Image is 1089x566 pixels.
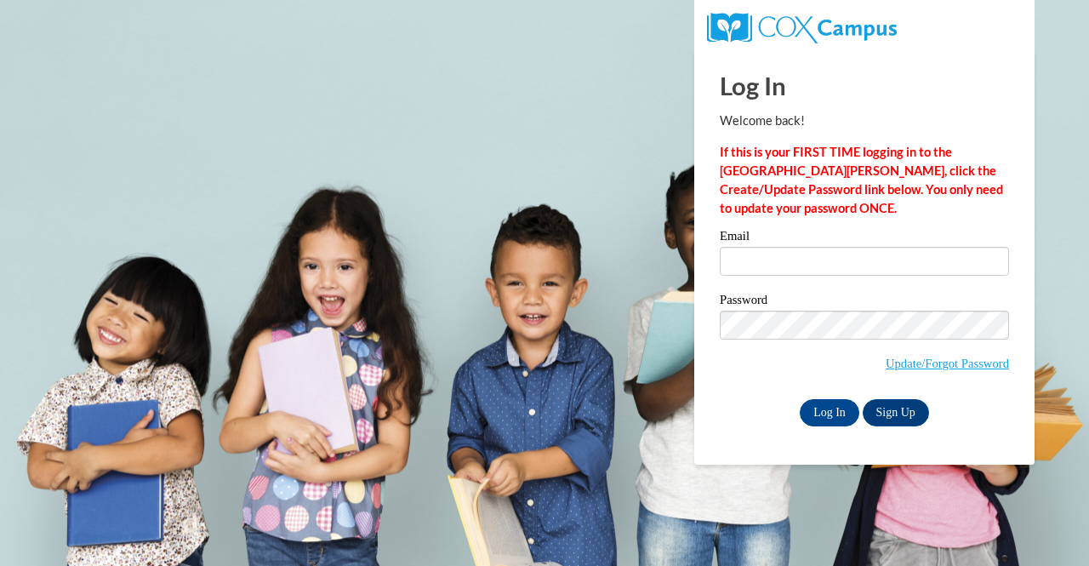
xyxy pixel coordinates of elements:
[886,357,1009,370] a: Update/Forgot Password
[800,399,859,426] input: Log In
[720,111,1009,130] p: Welcome back!
[720,145,1003,215] strong: If this is your FIRST TIME logging in to the [GEOGRAPHIC_DATA][PERSON_NAME], click the Create/Upd...
[720,294,1009,311] label: Password
[707,20,897,34] a: COX Campus
[720,68,1009,103] h1: Log In
[720,230,1009,247] label: Email
[707,13,897,43] img: COX Campus
[863,399,929,426] a: Sign Up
